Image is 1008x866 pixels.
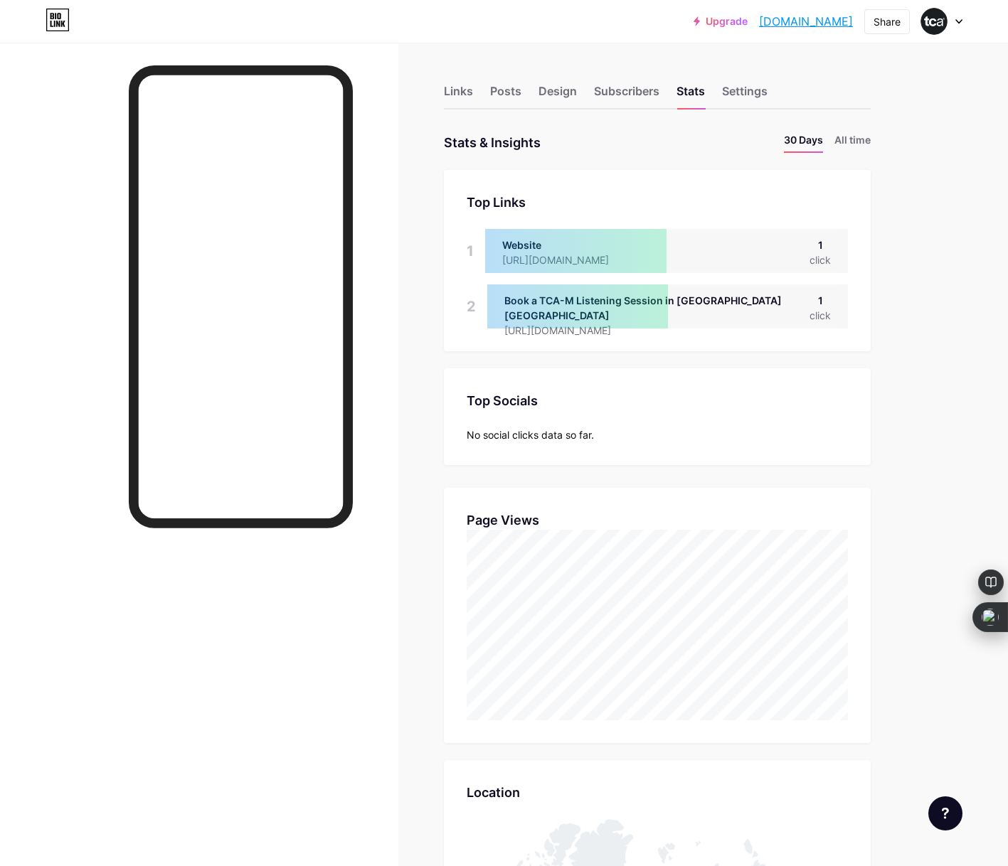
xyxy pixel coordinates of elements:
img: trebleclefaudio [921,8,948,35]
li: 30 Days [784,132,823,153]
div: 1 [467,229,474,273]
a: Upgrade [694,16,748,27]
div: Subscribers [594,82,659,108]
div: No social clicks data so far. [467,427,848,442]
div: 1 [810,293,831,308]
div: Settings [722,82,768,108]
div: click [810,308,831,323]
li: All time [834,132,871,153]
a: [DOMAIN_NAME] [759,13,853,30]
path: Svalbard and Jan Mayen [657,843,675,864]
div: Page Views [467,510,848,530]
div: 2 [467,284,476,328]
div: Stats & Insights [444,132,541,153]
div: Posts [490,82,521,108]
div: Links [444,82,473,108]
div: Top Links [467,193,848,212]
div: Location [467,783,848,802]
div: Design [539,82,577,108]
div: click [810,252,831,267]
div: Share [874,14,901,29]
div: Stats [677,82,705,108]
div: [URL][DOMAIN_NAME] [504,323,810,338]
div: Top Socials [467,391,848,410]
div: 1 [810,237,831,252]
